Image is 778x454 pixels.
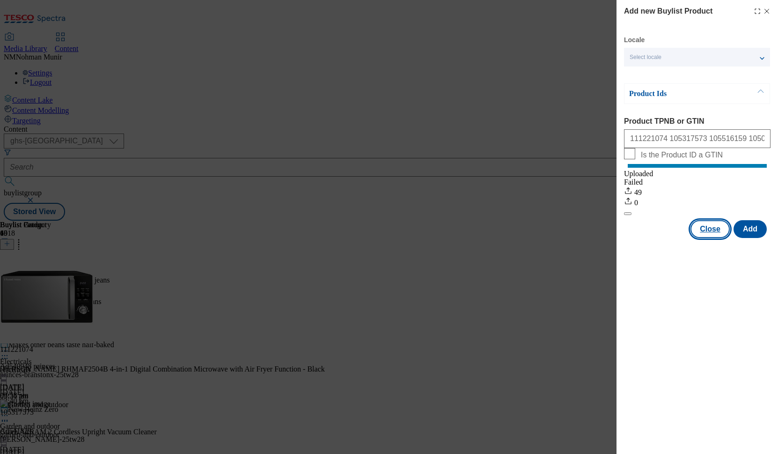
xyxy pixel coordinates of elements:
[624,37,645,43] label: Locale
[624,48,770,67] button: Select locale
[629,89,727,98] p: Product Ids
[624,178,771,186] div: Failed
[641,151,723,159] span: Is the Product ID a GTIN
[624,129,771,148] input: Enter 1 or 20 space separated Product TPNB or GTIN
[624,6,712,17] h4: Add new Buylist Product
[624,186,771,197] div: 49
[624,170,771,178] div: Uploaded
[624,117,771,126] label: Product TPNB or GTIN
[624,197,771,207] div: 0
[630,54,661,61] span: Select locale
[734,220,767,238] button: Add
[690,220,730,238] button: Close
